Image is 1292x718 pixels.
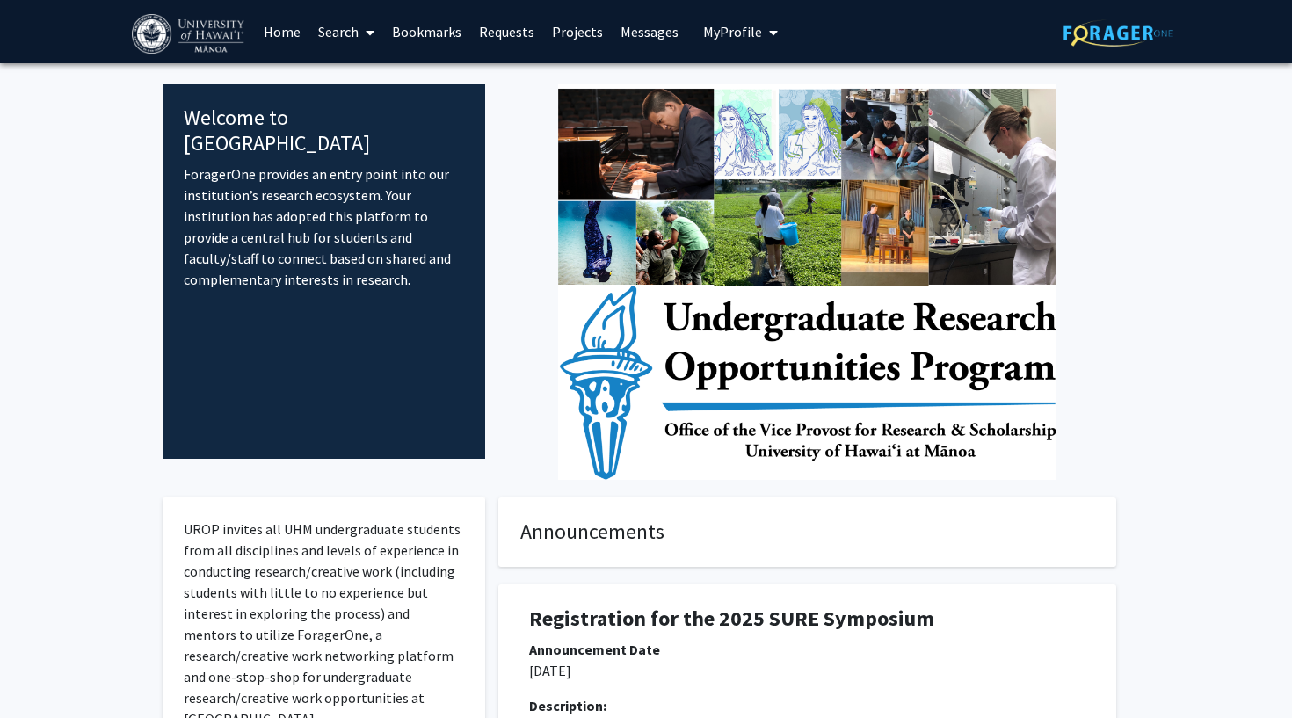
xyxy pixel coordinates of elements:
[383,1,470,62] a: Bookmarks
[13,639,75,705] iframe: Chat
[529,639,1085,660] div: Announcement Date
[255,1,309,62] a: Home
[612,1,687,62] a: Messages
[520,519,1094,545] h4: Announcements
[543,1,612,62] a: Projects
[1063,19,1173,47] img: ForagerOne Logo
[470,1,543,62] a: Requests
[558,84,1056,480] img: Cover Image
[132,14,248,54] img: University of Hawaiʻi at Mānoa Logo
[529,695,1085,716] div: Description:
[529,660,1085,681] p: [DATE]
[184,105,464,156] h4: Welcome to [GEOGRAPHIC_DATA]
[184,163,464,290] p: ForagerOne provides an entry point into our institution’s research ecosystem. Your institution ha...
[529,606,1085,632] h1: Registration for the 2025 SURE Symposium
[703,23,762,40] span: My Profile
[309,1,383,62] a: Search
